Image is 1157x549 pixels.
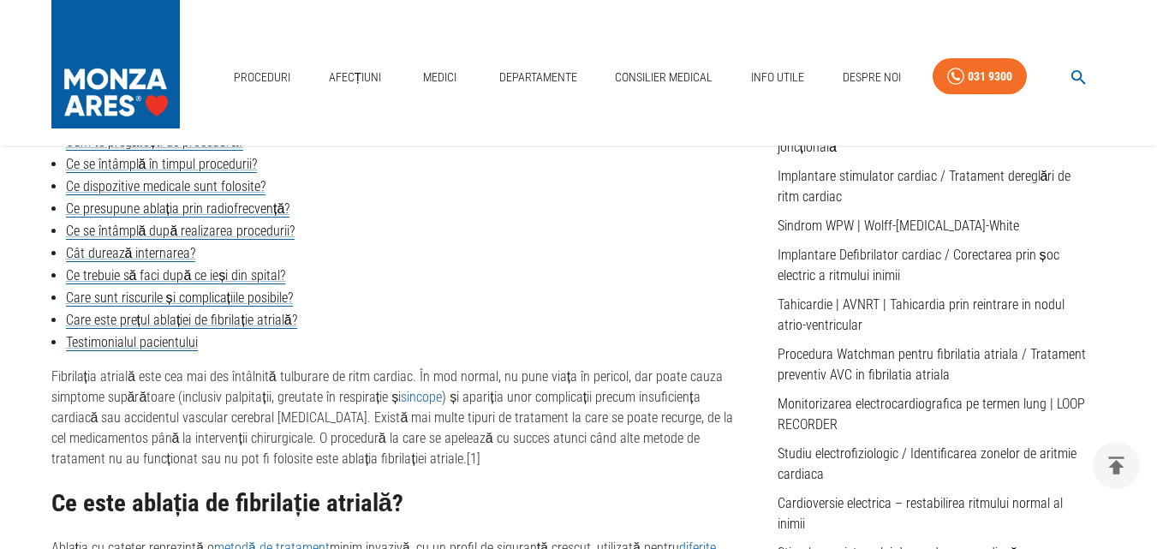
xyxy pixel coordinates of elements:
a: Cardioversie electrica – restabilirea ritmului normal al inimii [778,495,1063,532]
div: 031 9300 [968,66,1012,87]
a: Testimonialul pacientului [66,334,198,351]
a: Tahicardie | AVNRT | Tahicardia prin reintrare in nodul atrio-ventricular [778,296,1065,333]
h2: Ce este ablația de fibrilație atrială? [51,490,750,517]
a: Cât durează internarea? [66,245,196,262]
a: Despre Noi [836,60,908,95]
button: delete [1093,442,1140,489]
a: Ce dispozitive medicale sunt folosite? [66,178,265,195]
a: Ce se întâmplă în timpul procedurii? [66,156,258,173]
a: Implantare stimulator cardiac / Tratament dereglări de ritm cardiac [778,168,1071,205]
a: Consilier Medical [608,60,719,95]
a: Studiu electrofiziologic / Identificarea zonelor de aritmie cardiaca [778,445,1076,482]
a: Ce trebuie să faci după ce ieși din spital? [66,267,286,284]
a: Ce se întâmplă după realizarea procedurii? [66,223,295,240]
a: Sindrom WPW | Wolff-[MEDICAL_DATA]-White [778,218,1019,234]
a: Care sunt riscurile și complicațiile posibile? [66,289,293,307]
a: Procedura Watchman pentru fibrilatia atriala / Tratament preventiv AVC in fibrilatia atriala [778,346,1086,383]
a: Departamente [492,60,584,95]
p: Fibrilația atrială este cea mai des întâlnită tulburare de ritm cardiac. În mod normal, nu pune v... [51,367,750,469]
a: Info Utile [744,60,811,95]
a: Afecțiuni [322,60,389,95]
a: Proceduri [227,60,297,95]
a: Implantare Defibrilator cardiac / Corectarea prin șoc electric a ritmului inimii [778,247,1059,283]
a: Ce presupune ablația prin radiofrecvență? [66,200,290,218]
a: 031 9300 [933,58,1027,95]
a: sincope [401,389,442,405]
a: Medici [413,60,468,95]
a: Monitorizarea electrocardiografica pe termen lung | LOOP RECORDER [778,396,1085,433]
a: Care este prețul ablației de fibrilație atrială? [66,312,297,329]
